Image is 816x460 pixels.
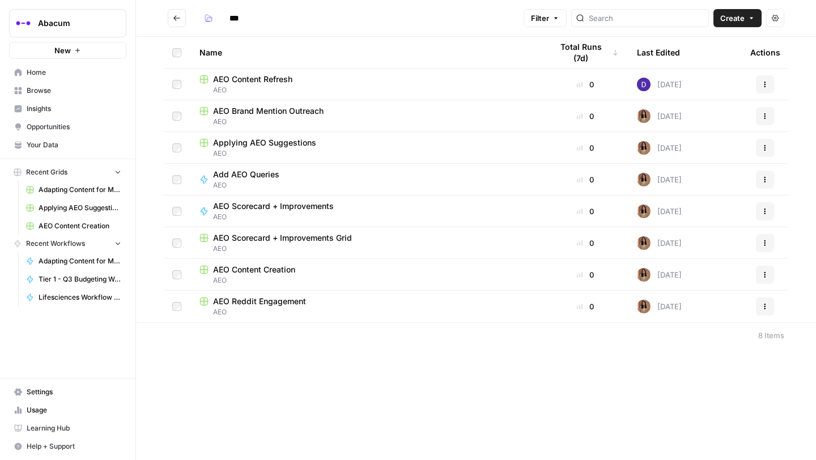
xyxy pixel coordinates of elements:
span: Your Data [27,140,121,150]
a: AEO Content CreationAEO [199,264,534,286]
a: Applying AEO Suggestions [21,199,126,217]
a: AEO Reddit EngagementAEO [199,296,534,317]
span: AEO Content Creation [39,221,121,231]
img: 6clbhjv5t98vtpq4yyt91utag0vy [637,78,651,91]
div: [DATE] [637,236,682,250]
a: Opportunities [9,118,126,136]
span: AEO [213,212,343,222]
div: 0 [552,79,619,90]
span: Tier 1 - Q3 Budgeting Workflows [39,274,121,284]
div: [DATE] [637,205,682,218]
div: 0 [552,237,619,249]
span: Opportunities [27,122,121,132]
span: AEO [199,148,534,159]
span: AEO [199,117,534,127]
a: AEO Brand Mention OutreachAEO [199,105,534,127]
span: New [54,45,71,56]
span: Settings [27,387,121,397]
a: Browse [9,82,126,100]
a: AEO Scorecard + ImprovementsAEO [199,201,534,222]
img: jqqluxs4pyouhdpojww11bswqfcs [637,109,651,123]
button: Help + Support [9,437,126,455]
span: AEO [199,307,534,317]
span: Adapting Content for Microdemos Pages [39,256,121,266]
button: Go back [168,9,186,27]
span: Lifesciences Workflow ([DATE]) [39,292,121,303]
img: jqqluxs4pyouhdpojww11bswqfcs [637,141,651,155]
span: Adapting Content for Microdemos Pages Grid [39,185,121,195]
span: AEO Brand Mention Outreach [213,105,324,117]
button: Recent Grids [9,164,126,181]
button: Workspace: Abacum [9,9,126,37]
div: Name [199,37,534,68]
div: [DATE] [637,173,682,186]
img: jqqluxs4pyouhdpojww11bswqfcs [637,268,651,282]
span: AEO [199,275,534,286]
div: 0 [552,174,619,185]
a: Settings [9,383,126,401]
a: Adapting Content for Microdemos Pages Grid [21,181,126,199]
a: AEO Content Creation [21,217,126,235]
span: Recent Workflows [26,238,85,249]
span: Applying AEO Suggestions [39,203,121,213]
img: jqqluxs4pyouhdpojww11bswqfcs [637,205,651,218]
span: Recent Grids [26,167,67,177]
span: Create [720,12,745,24]
span: AEO Content Refresh [213,74,292,85]
span: Usage [27,405,121,415]
div: Last Edited [637,37,680,68]
span: Insights [27,104,121,114]
a: Learning Hub [9,419,126,437]
div: [DATE] [637,268,682,282]
a: Add AEO QueriesAEO [199,169,534,190]
span: Applying AEO Suggestions [213,137,316,148]
span: Browse [27,86,121,96]
span: Home [27,67,121,78]
div: Total Runs (7d) [552,37,619,68]
button: Filter [524,9,567,27]
a: Usage [9,401,126,419]
div: 0 [552,142,619,154]
button: New [9,42,126,59]
span: AEO Content Creation [213,264,295,275]
span: Add AEO Queries [213,169,279,180]
div: [DATE] [637,300,682,313]
button: Create [713,9,762,27]
img: jqqluxs4pyouhdpojww11bswqfcs [637,300,651,313]
span: AEO [199,244,534,254]
img: jqqluxs4pyouhdpojww11bswqfcs [637,173,651,186]
span: Filter [531,12,549,24]
span: AEO Scorecard + Improvements Grid [213,232,352,244]
input: Search [589,12,704,24]
a: AEO Content RefreshAEO [199,74,534,95]
a: Home [9,63,126,82]
a: Insights [9,100,126,118]
a: Applying AEO SuggestionsAEO [199,137,534,159]
a: Your Data [9,136,126,154]
div: 0 [552,301,619,312]
div: 8 Items [758,330,784,341]
span: Help + Support [27,441,121,452]
span: AEO Reddit Engagement [213,296,306,307]
span: AEO Scorecard + Improvements [213,201,334,212]
div: [DATE] [637,141,682,155]
button: Recent Workflows [9,235,126,252]
a: Tier 1 - Q3 Budgeting Workflows [21,270,126,288]
div: 0 [552,206,619,217]
span: Learning Hub [27,423,121,433]
a: AEO Scorecard + Improvements GridAEO [199,232,534,254]
div: [DATE] [637,109,682,123]
span: Abacum [38,18,107,29]
span: AEO [199,85,534,95]
img: Abacum Logo [13,13,33,33]
div: [DATE] [637,78,682,91]
img: jqqluxs4pyouhdpojww11bswqfcs [637,236,651,250]
span: AEO [213,180,288,190]
div: 0 [552,110,619,122]
a: Lifesciences Workflow ([DATE]) [21,288,126,306]
div: 0 [552,269,619,280]
div: Actions [750,37,780,68]
a: Adapting Content for Microdemos Pages [21,252,126,270]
